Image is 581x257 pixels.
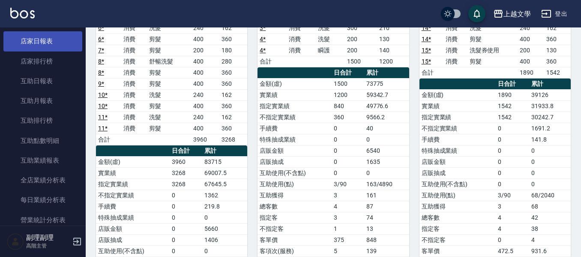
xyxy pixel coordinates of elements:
th: 日合計 [496,79,530,90]
td: 消費 [121,33,147,45]
td: 140 [377,45,409,56]
td: 200 [191,45,219,56]
td: 合計 [96,134,121,145]
td: 客單價 [419,245,496,257]
td: 400 [191,123,219,134]
td: 4 [332,201,364,212]
td: 0 [170,201,202,212]
td: 3 [332,212,364,223]
td: 互助使用(不含點) [96,245,170,257]
td: 400 [191,100,219,112]
td: 3/90 [496,190,530,201]
a: 互助月報表 [3,91,82,111]
td: 消費 [121,45,147,56]
td: 848 [364,234,409,245]
td: 洗髮 [147,89,191,100]
td: 總客數 [258,201,331,212]
td: 互助獲得 [258,190,331,201]
td: 總客數 [419,212,496,223]
button: 上越文學 [490,5,534,23]
td: 合計 [258,56,287,67]
td: 130 [544,45,571,56]
td: 手續費 [258,123,331,134]
td: 130 [377,33,409,45]
td: 69007.5 [202,167,247,178]
td: 剪髮 [147,78,191,89]
td: 剪髮 [147,100,191,112]
td: 不指定客 [258,223,331,234]
td: 消費 [121,112,147,123]
td: 5 [332,245,364,257]
td: 1890 [496,89,530,100]
td: 特殊抽成業績 [419,145,496,156]
td: 洗髮 [147,22,191,33]
td: 0 [496,134,530,145]
td: 39126 [529,89,571,100]
td: 200 [345,45,377,56]
a: 互助業績報表 [3,151,82,170]
td: 0 [332,145,364,156]
td: 0 [170,212,202,223]
td: 金額(虛) [258,78,331,89]
td: 38 [529,223,571,234]
th: 日合計 [170,145,202,157]
td: 360 [219,67,248,78]
a: 互助排行榜 [3,111,82,130]
td: 店販金額 [258,145,331,156]
td: 0 [170,234,202,245]
td: 240 [518,22,544,33]
a: 互助日報表 [3,71,82,91]
td: 0 [529,145,571,156]
td: 3 [332,190,364,201]
td: 特殊抽成業績 [96,212,170,223]
td: 840 [332,100,364,112]
td: 400 [518,56,544,67]
td: 店販抽成 [96,234,170,245]
td: 400 [191,78,219,89]
th: 日合計 [332,67,364,79]
td: 210 [377,22,409,33]
td: 3268 [170,178,202,190]
td: 金額(虛) [96,156,170,167]
td: 141.8 [529,134,571,145]
td: 400 [518,33,544,45]
a: 互助點數明細 [3,131,82,151]
td: 300 [345,22,377,33]
td: 219.8 [202,201,247,212]
td: 1542 [496,100,530,112]
td: 240 [191,112,219,123]
td: 店販抽成 [419,167,496,178]
td: 0 [332,134,364,145]
td: 162 [219,112,248,123]
td: 0 [496,156,530,167]
td: 360 [219,123,248,134]
td: 指定實業績 [96,178,170,190]
td: 消費 [121,100,147,112]
td: 0 [496,167,530,178]
td: 消費 [121,89,147,100]
td: 162 [219,22,248,33]
td: 49776.6 [364,100,409,112]
td: 31933.8 [529,100,571,112]
td: 5660 [202,223,247,234]
td: 9566.2 [364,112,409,123]
td: 400 [191,67,219,78]
td: 0 [496,178,530,190]
td: 162 [219,89,248,100]
td: 40 [364,123,409,134]
img: Person [7,233,24,250]
td: 洗髮 [316,33,345,45]
td: 特殊抽成業績 [258,134,331,145]
td: 3960 [170,156,202,167]
th: 累計 [202,145,247,157]
td: 剪髮 [147,45,191,56]
td: 360 [544,56,571,67]
td: 472.5 [496,245,530,257]
td: 指定實業績 [419,112,496,123]
td: 83715 [202,156,247,167]
td: 互助使用(不含點) [419,178,496,190]
td: 指定實業績 [258,100,331,112]
td: 實業績 [258,89,331,100]
td: 剪髮 [467,33,518,45]
td: 不指定實業績 [96,190,170,201]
